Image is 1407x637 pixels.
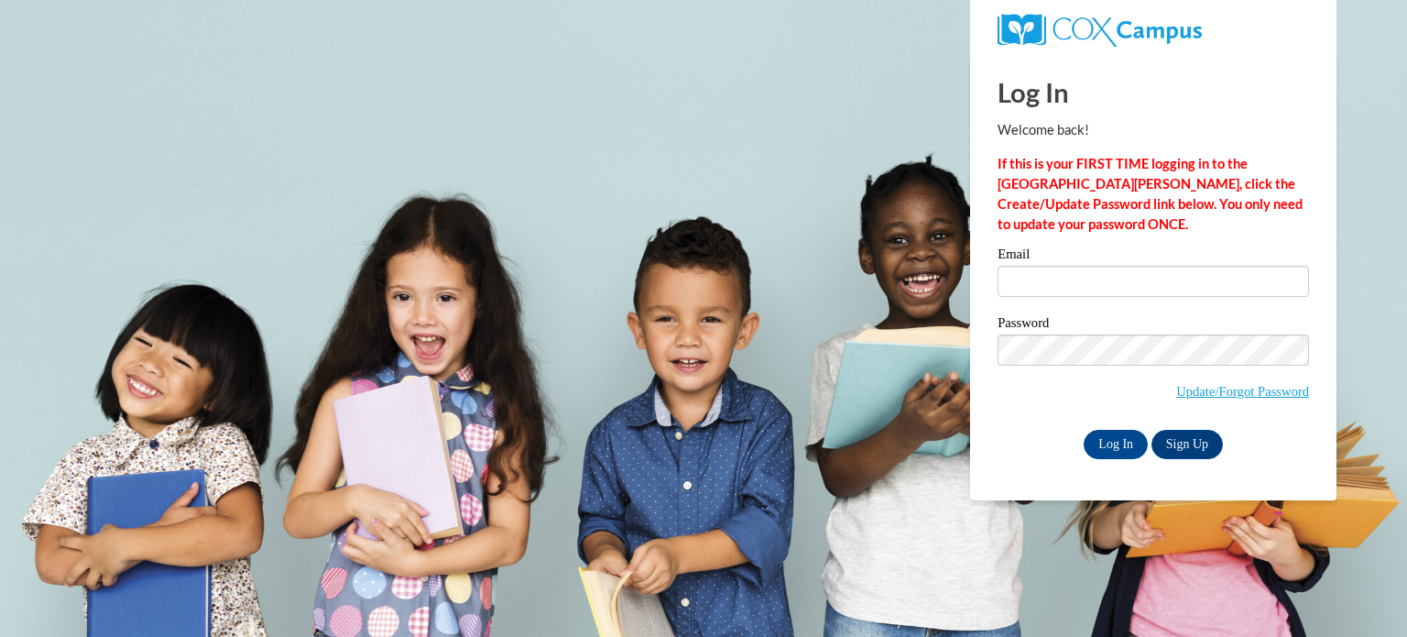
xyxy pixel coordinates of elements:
[998,156,1303,232] strong: If this is your FIRST TIME logging in to the [GEOGRAPHIC_DATA][PERSON_NAME], click the Create/Upd...
[998,316,1309,335] label: Password
[998,120,1309,140] p: Welcome back!
[1151,430,1223,459] a: Sign Up
[1176,384,1309,399] a: Update/Forgot Password
[998,21,1202,37] a: COX Campus
[998,14,1202,47] img: COX Campus
[1084,430,1148,459] input: Log In
[998,247,1309,266] label: Email
[998,73,1309,111] h1: Log In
